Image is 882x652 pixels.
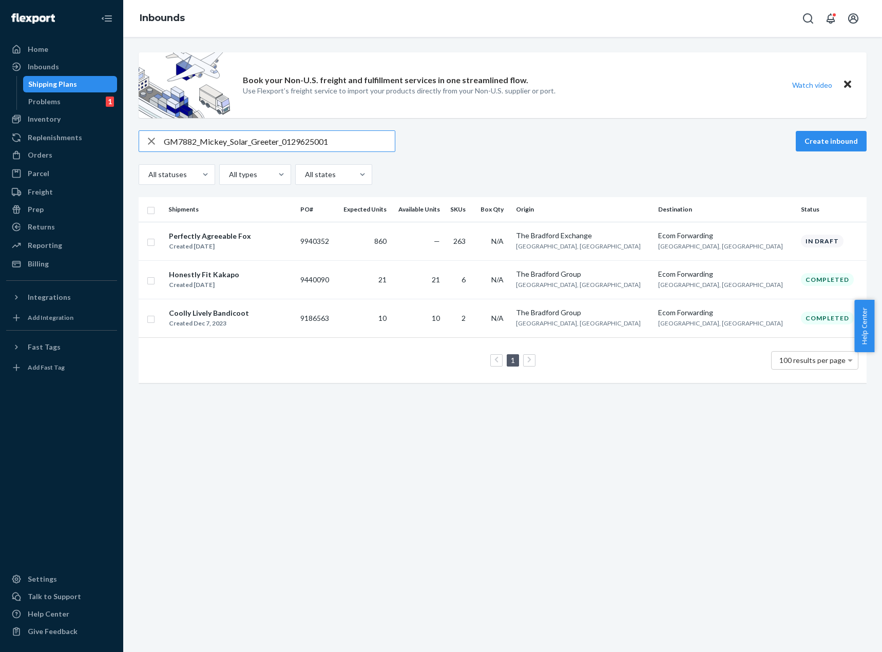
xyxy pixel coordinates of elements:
[801,312,854,324] div: Completed
[28,574,57,584] div: Settings
[797,197,867,222] th: Status
[28,363,65,372] div: Add Fast Tag
[106,97,114,107] div: 1
[304,169,305,180] input: All states
[491,237,504,245] span: N/A
[23,76,118,92] a: Shipping Plans
[28,313,73,322] div: Add Integration
[6,165,117,182] a: Parcel
[374,237,387,245] span: 860
[164,131,395,151] input: Search inbounds by name, destination, msku...
[11,13,55,24] img: Flexport logo
[801,235,843,247] div: In draft
[28,222,55,232] div: Returns
[658,308,792,318] div: Ecom Forwarding
[28,626,78,637] div: Give Feedback
[169,241,251,252] div: Created [DATE]
[6,256,117,272] a: Billing
[516,242,641,250] span: [GEOGRAPHIC_DATA], [GEOGRAPHIC_DATA]
[6,129,117,146] a: Replenishments
[6,201,117,218] a: Prep
[147,169,148,180] input: All statuses
[512,197,654,222] th: Origin
[841,78,854,92] button: Close
[336,197,391,222] th: Expected Units
[140,12,185,24] a: Inbounds
[296,222,336,260] td: 9940352
[785,78,839,92] button: Watch video
[378,275,387,284] span: 21
[798,8,818,29] button: Open Search Box
[28,150,52,160] div: Orders
[516,269,650,279] div: The Bradford Group
[6,571,117,587] a: Settings
[6,310,117,326] a: Add Integration
[28,609,69,619] div: Help Center
[164,197,296,222] th: Shipments
[462,314,466,322] span: 2
[296,260,336,299] td: 9440090
[228,169,229,180] input: All types
[434,237,440,245] span: —
[28,114,61,124] div: Inventory
[169,231,251,241] div: Perfectly Agreeable Fox
[658,231,792,241] div: Ecom Forwarding
[432,275,440,284] span: 21
[658,242,783,250] span: [GEOGRAPHIC_DATA], [GEOGRAPHIC_DATA]
[243,74,528,86] p: Book your Non-U.S. freight and fulfillment services in one streamlined flow.
[820,8,841,29] button: Open notifications
[296,299,336,337] td: 9186563
[516,319,641,327] span: [GEOGRAPHIC_DATA], [GEOGRAPHIC_DATA]
[6,184,117,200] a: Freight
[796,131,867,151] button: Create inbound
[169,280,239,290] div: Created [DATE]
[6,359,117,376] a: Add Fast Tag
[509,356,517,365] a: Page 1 is your current page
[6,41,117,57] a: Home
[6,147,117,163] a: Orders
[28,240,62,251] div: Reporting
[516,231,650,241] div: The Bradford Exchange
[6,289,117,305] button: Integrations
[28,259,49,269] div: Billing
[28,44,48,54] div: Home
[654,197,796,222] th: Destination
[243,86,555,96] p: Use Flexport’s freight service to import your products directly from your Non-U.S. supplier or port.
[491,314,504,322] span: N/A
[23,93,118,110] a: Problems1
[28,204,44,215] div: Prep
[6,588,117,605] a: Talk to Support
[28,79,77,89] div: Shipping Plans
[169,270,239,280] div: Honestly Fit Kakapo
[6,339,117,355] button: Fast Tags
[6,623,117,640] button: Give Feedback
[169,308,249,318] div: Coolly Lively Bandicoot
[28,97,61,107] div: Problems
[378,314,387,322] span: 10
[28,187,53,197] div: Freight
[491,275,504,284] span: N/A
[6,219,117,235] a: Returns
[6,59,117,75] a: Inbounds
[444,197,474,222] th: SKUs
[462,275,466,284] span: 6
[28,292,71,302] div: Integrations
[779,356,846,365] span: 100 results per page
[28,132,82,143] div: Replenishments
[6,111,117,127] a: Inventory
[854,300,874,352] button: Help Center
[801,273,854,286] div: Completed
[843,8,864,29] button: Open account menu
[516,281,641,289] span: [GEOGRAPHIC_DATA], [GEOGRAPHIC_DATA]
[6,237,117,254] a: Reporting
[6,606,117,622] a: Help Center
[474,197,512,222] th: Box Qty
[432,314,440,322] span: 10
[131,4,193,33] ol: breadcrumbs
[453,237,466,245] span: 263
[658,281,783,289] span: [GEOGRAPHIC_DATA], [GEOGRAPHIC_DATA]
[28,168,49,179] div: Parcel
[28,62,59,72] div: Inbounds
[516,308,650,318] div: The Bradford Group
